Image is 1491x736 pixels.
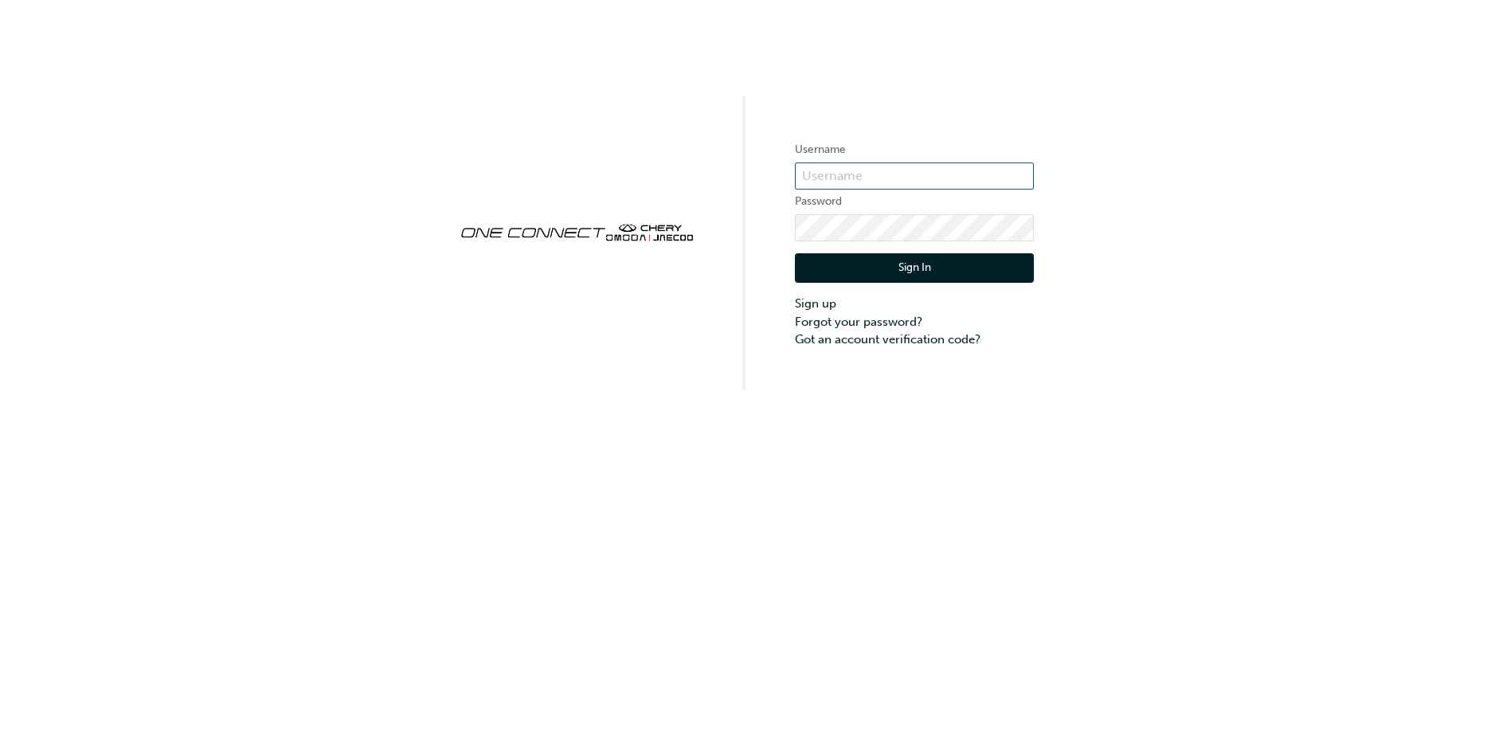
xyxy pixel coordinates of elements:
a: Got an account verification code? [795,331,1034,349]
a: Sign up [795,295,1034,313]
input: Username [795,162,1034,190]
button: Sign In [795,253,1034,284]
a: Forgot your password? [795,313,1034,331]
label: Password [795,192,1034,211]
img: oneconnect [457,210,696,252]
label: Username [795,140,1034,159]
